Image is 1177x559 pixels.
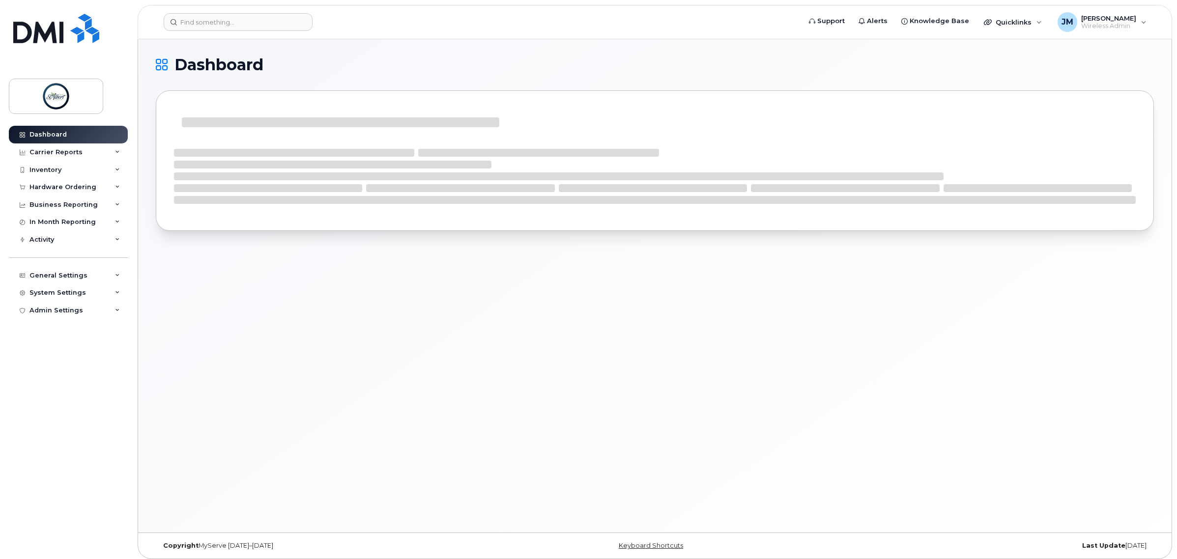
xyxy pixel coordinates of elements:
div: [DATE] [821,542,1154,550]
span: Dashboard [174,57,263,72]
div: MyServe [DATE]–[DATE] [156,542,488,550]
strong: Copyright [163,542,199,549]
a: Keyboard Shortcuts [619,542,683,549]
strong: Last Update [1082,542,1125,549]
